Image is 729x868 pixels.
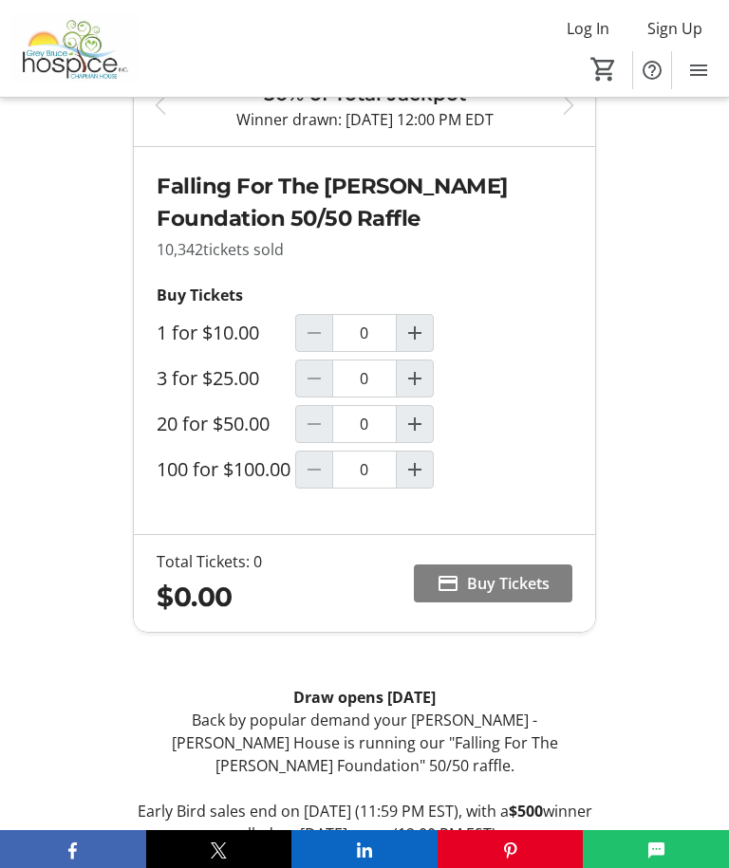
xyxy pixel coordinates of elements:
strong: Draw opens [DATE] [293,687,436,708]
button: Help [633,51,671,89]
button: Increment by one [397,360,433,397]
h2: Falling For The [PERSON_NAME] Foundation 50/50 Raffle [157,170,572,234]
label: 100 for $100.00 [157,458,290,481]
label: 20 for $50.00 [157,413,270,435]
button: X [146,830,292,868]
div: Total Tickets: 0 [157,550,262,573]
strong: $500 [509,801,543,822]
button: Log In [551,13,625,44]
span: Buy Tickets [467,572,550,595]
button: Menu [680,51,718,89]
strong: Buy Tickets [157,285,243,305]
div: $0.00 [157,577,262,617]
p: Back by popular demand your [PERSON_NAME] - [PERSON_NAME] House is running our "Falling For The [... [133,709,596,777]
p: 10,342 tickets sold [157,238,572,261]
button: Increment by one [397,315,433,351]
p: Early Bird sales end on [DATE] (11:59 PM EST), with a winner pulled on [DATE] noon (12:00 PM EST). [133,800,596,845]
span: Sign Up [647,17,702,40]
span: Log In [567,17,609,40]
button: Sign Up [632,13,718,44]
button: Increment by one [397,452,433,488]
button: SMS [583,830,729,868]
p: Winner drawn: [DATE] 12:00 PM EDT [187,108,542,131]
button: Pinterest [438,830,584,868]
img: Grey Bruce Hospice's Logo [11,13,138,84]
label: 3 for $25.00 [157,367,259,390]
button: Buy Tickets [414,564,572,602]
button: Increment by one [397,406,433,442]
button: Cart [587,52,621,86]
button: LinkedIn [291,830,438,868]
label: 1 for $10.00 [157,322,259,344]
